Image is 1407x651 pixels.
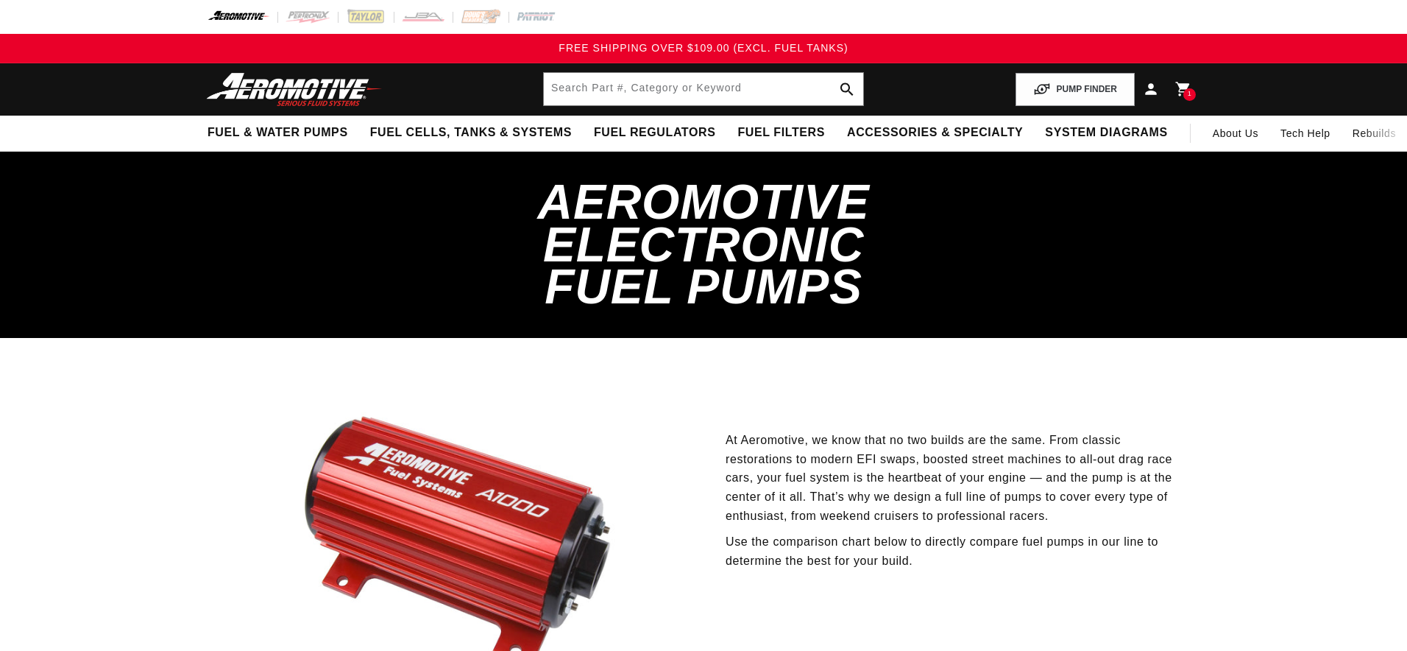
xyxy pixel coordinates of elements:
[1202,116,1269,151] a: About Us
[594,125,715,141] span: Fuel Regulators
[1342,116,1407,151] summary: Rebuilds
[559,42,848,54] span: FREE SHIPPING OVER $109.00 (EXCL. FUEL TANKS)
[726,116,836,150] summary: Fuel Filters
[544,73,863,105] input: Search by Part Number, Category or Keyword
[1269,116,1342,151] summary: Tech Help
[196,116,359,150] summary: Fuel & Water Pumps
[1034,116,1178,150] summary: System Diagrams
[208,125,348,141] span: Fuel & Water Pumps
[726,532,1177,570] p: Use the comparison chart below to directly compare fuel pumps in our line to determine the best f...
[836,116,1034,150] summary: Accessories & Specialty
[483,181,924,309] h3: Aeromotive Electronic Fuel Pumps
[202,72,386,107] img: Aeromotive
[1045,125,1167,141] span: System Diagrams
[831,73,863,105] button: search button
[359,116,583,150] summary: Fuel Cells, Tanks & Systems
[847,125,1023,141] span: Accessories & Specialty
[583,116,726,150] summary: Fuel Regulators
[370,125,572,141] span: Fuel Cells, Tanks & Systems
[1213,127,1258,139] span: About Us
[1280,125,1330,141] span: Tech Help
[1353,125,1396,141] span: Rebuilds
[726,431,1177,525] p: At Aeromotive, we know that no two builds are the same. From classic restorations to modern EFI s...
[1016,73,1135,106] button: PUMP FINDER
[737,125,825,141] span: Fuel Filters
[1188,88,1192,101] span: 1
